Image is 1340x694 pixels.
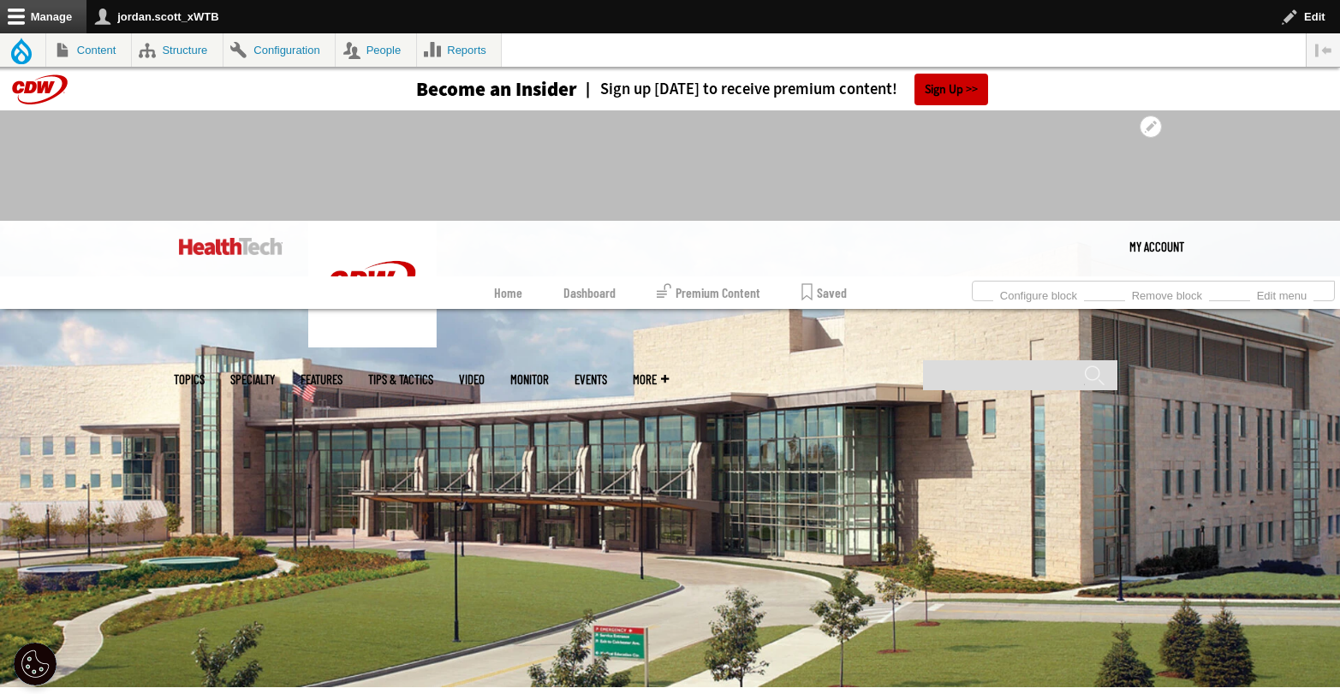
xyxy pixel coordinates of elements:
[510,373,549,386] a: MonITor
[230,373,275,386] span: Specialty
[132,33,223,67] a: Structure
[308,334,437,352] a: CDW
[14,643,57,685] button: Open Preferences
[417,33,502,67] a: Reports
[1129,221,1184,272] a: My Account
[179,238,283,255] img: Home
[14,643,57,685] div: Cookie Settings
[1307,33,1340,67] button: Vertical orientation
[657,276,760,309] a: Premium Content
[914,74,988,105] a: Sign Up
[301,373,342,386] a: Features
[359,128,982,205] iframe: advertisement
[416,80,577,99] h3: Become an Insider
[46,33,131,67] a: Content
[174,373,205,386] span: Topics
[993,284,1084,303] a: Configure block
[336,33,416,67] a: People
[1125,284,1209,303] a: Remove block
[801,276,847,309] a: Saved
[577,81,897,98] a: Sign up [DATE] to receive premium content!
[575,373,607,386] a: Events
[633,373,669,386] span: More
[494,276,522,309] a: Home
[223,33,335,67] a: Configuration
[308,221,437,347] img: Home
[459,373,485,386] a: Video
[1140,116,1162,138] button: Open configuration options
[368,373,433,386] a: Tips & Tactics
[1250,284,1313,303] a: Edit menu
[1129,221,1184,272] div: User menu
[352,80,577,99] a: Become an Insider
[563,276,616,309] a: Dashboard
